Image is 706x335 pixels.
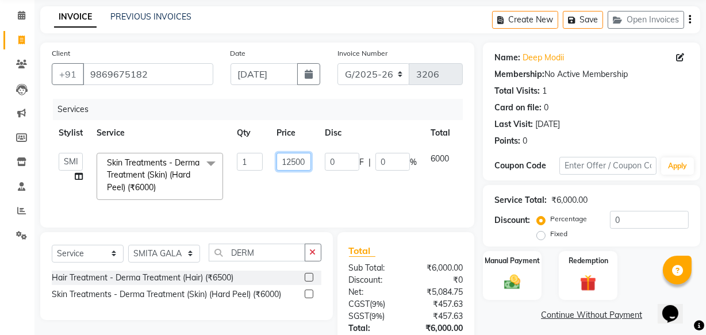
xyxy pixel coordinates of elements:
[457,120,495,146] th: Action
[373,299,383,309] span: 9%
[575,273,601,293] img: _gift.svg
[406,322,471,334] div: ₹6,000.00
[406,262,471,274] div: ₹6,000.00
[90,120,230,146] th: Service
[230,120,270,146] th: Qty
[494,118,533,130] div: Last Visit:
[349,245,375,257] span: Total
[499,273,525,292] img: _cash.svg
[544,102,548,114] div: 0
[318,120,424,146] th: Disc
[523,52,564,64] a: Deep Modii
[340,310,406,322] div: ( )
[569,256,608,266] label: Redemption
[406,298,471,310] div: ₹457.63
[372,311,383,321] span: 9%
[406,274,471,286] div: ₹0
[494,85,540,97] div: Total Visits:
[494,68,689,80] div: No Active Membership
[359,156,364,168] span: F
[52,288,281,301] div: Skin Treatments - Derma Treatment (Skin) (Hard Peel) (₹6000)
[492,11,558,29] button: Create New
[494,160,559,172] div: Coupon Code
[52,120,90,146] th: Stylist
[494,68,544,80] div: Membership:
[406,310,471,322] div: ₹457.63
[658,289,695,324] iframe: chat widget
[494,194,547,206] div: Service Total:
[340,286,406,298] div: Net:
[110,11,191,22] a: PREVIOUS INVOICES
[52,272,233,284] div: Hair Treatment - Derma Treatment (Hair) (₹6500)
[54,7,97,28] a: INVOICE
[431,153,449,164] span: 6000
[349,299,370,309] span: CGST
[337,48,387,59] label: Invoice Number
[52,48,70,59] label: Client
[535,118,560,130] div: [DATE]
[551,194,588,206] div: ₹6,000.00
[608,11,684,29] button: Open Invoices
[53,99,471,120] div: Services
[231,48,246,59] label: Date
[494,102,542,114] div: Card on file:
[485,256,540,266] label: Manual Payment
[523,135,527,147] div: 0
[410,156,417,168] span: %
[661,157,694,175] button: Apply
[156,182,161,192] a: x
[542,85,547,97] div: 1
[559,157,657,175] input: Enter Offer / Coupon Code
[349,311,370,321] span: SGST
[550,214,587,224] label: Percentage
[83,63,213,85] input: Search by Name/Mobile/Email/Code
[485,309,698,321] a: Continue Without Payment
[340,322,406,334] div: Total:
[270,120,318,146] th: Price
[424,120,457,146] th: Total
[406,286,471,298] div: ₹5,084.75
[494,135,520,147] div: Points:
[209,244,305,261] input: Search or Scan
[369,156,371,168] span: |
[340,262,406,274] div: Sub Total:
[340,274,406,286] div: Discount:
[340,298,406,310] div: ( )
[494,214,530,226] div: Discount:
[563,11,603,29] button: Save
[550,229,567,239] label: Fixed
[494,52,520,64] div: Name:
[52,63,84,85] button: +91
[107,157,199,192] span: Skin Treatments - Derma Treatment (Skin) (Hard Peel) (₹6000)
